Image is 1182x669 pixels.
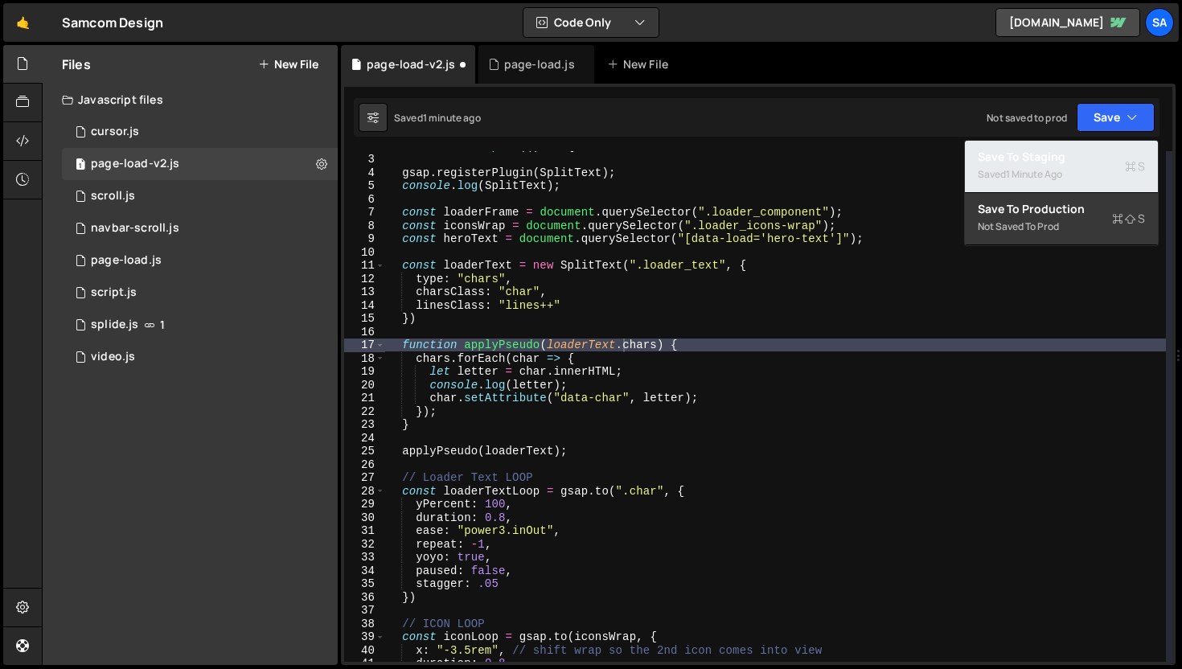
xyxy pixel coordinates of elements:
[1125,158,1145,174] span: S
[62,341,338,373] div: 14806/45268.js
[344,299,385,313] div: 14
[344,193,385,207] div: 6
[62,309,338,341] div: 14806/45266.js
[344,206,385,220] div: 7
[344,604,385,618] div: 37
[978,149,1145,165] div: Save to Staging
[978,165,1145,184] div: Saved
[344,259,385,273] div: 11
[344,339,385,352] div: 17
[344,312,385,326] div: 15
[258,58,318,71] button: New File
[344,524,385,538] div: 31
[1077,103,1155,132] button: Save
[344,551,385,564] div: 33
[344,485,385,499] div: 28
[344,564,385,578] div: 34
[344,392,385,405] div: 21
[344,471,385,485] div: 27
[62,13,163,32] div: Samcom Design
[62,148,338,180] div: 14806/45839.js
[344,365,385,379] div: 19
[344,352,385,366] div: 18
[344,220,385,233] div: 8
[344,445,385,458] div: 25
[62,55,91,73] h2: Files
[344,538,385,552] div: 32
[91,125,139,139] div: cursor.js
[91,221,179,236] div: navbar-scroll.js
[978,217,1145,236] div: Not saved to prod
[91,157,179,171] div: page-load-v2.js
[367,56,455,72] div: page-load-v2.js
[344,577,385,591] div: 35
[344,630,385,644] div: 39
[62,116,338,148] div: 14806/45454.js
[3,3,43,42] a: 🤙
[1112,211,1145,227] span: S
[344,618,385,631] div: 38
[965,193,1158,245] button: Save to ProductionS Not saved to prod
[1145,8,1174,37] a: SA
[504,56,575,72] div: page-load.js
[394,111,481,125] div: Saved
[607,56,675,72] div: New File
[344,418,385,432] div: 23
[160,318,165,331] span: 1
[91,189,135,203] div: scroll.js
[344,511,385,525] div: 30
[423,111,481,125] div: 1 minute ago
[344,405,385,419] div: 22
[344,379,385,392] div: 20
[978,201,1145,217] div: Save to Production
[91,253,162,268] div: page-load.js
[523,8,659,37] button: Code Only
[995,8,1140,37] a: [DOMAIN_NAME]
[62,244,338,277] div: 14806/45656.js
[344,458,385,472] div: 26
[62,212,338,244] div: 14806/45291.js
[1006,167,1062,181] div: 1 minute ago
[344,644,385,658] div: 40
[344,246,385,260] div: 10
[91,285,137,300] div: script.js
[91,350,135,364] div: video.js
[344,179,385,193] div: 5
[91,318,138,332] div: splide.js
[344,591,385,605] div: 36
[344,285,385,299] div: 13
[344,232,385,246] div: 9
[76,159,85,172] span: 1
[62,180,338,212] div: 14806/45661.js
[344,166,385,180] div: 4
[344,326,385,339] div: 16
[987,111,1067,125] div: Not saved to prod
[344,273,385,286] div: 12
[965,141,1158,193] button: Save to StagingS Saved1 minute ago
[344,498,385,511] div: 29
[43,84,338,116] div: Javascript files
[62,277,338,309] div: 14806/38397.js
[344,153,385,166] div: 3
[344,432,385,445] div: 24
